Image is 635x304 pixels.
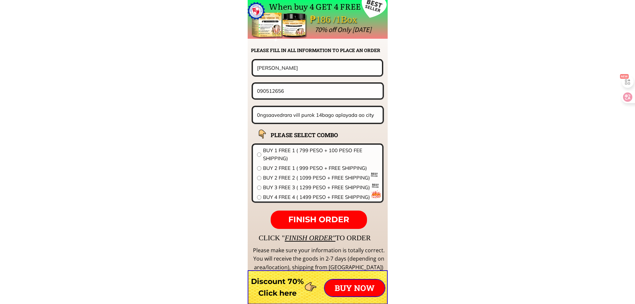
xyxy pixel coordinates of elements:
[259,232,565,244] div: CLICK " TO ORDER
[263,146,378,163] span: BUY 1 FREE 1 ( 799 PESO + 100 PESO FEE SHIPPING)
[255,107,381,123] input: Address
[252,246,385,272] div: Please make sure your information is totally correct. You will receive the goods in 2-7 days (dep...
[285,234,335,242] span: FINISH ORDER"
[251,47,387,54] h2: PLEASE FILL IN ALL INFORMATION TO PLACE AN ORDER
[255,60,380,75] input: Your name
[288,215,349,224] span: FINISH ORDER
[248,276,307,299] h3: Discount 70% Click here
[315,24,520,35] div: 70% off Only [DATE]
[263,184,378,192] span: BUY 3 FREE 3 ( 1299 PESO + FREE SHIPPING)
[263,174,378,182] span: BUY 2 FREE 2 ( 1099 PESO + FREE SHIPPING)
[263,193,378,201] span: BUY 4 FREE 4 ( 1499 PESO + FREE SHIPPING)
[310,12,376,27] div: ₱186 /1Box
[325,280,385,296] p: BUY NOW
[255,84,380,98] input: Phone number
[263,164,378,172] span: BUY 2 FREE 1 ( 999 PESO + FREE SHIPPING)
[271,130,355,139] h2: PLEASE SELECT COMBO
